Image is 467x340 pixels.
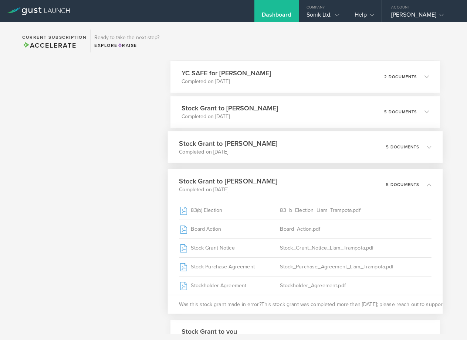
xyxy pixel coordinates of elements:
p: Completed on [DATE] [179,148,277,155]
div: Board_Action.pdf [280,220,432,238]
p: 5 documents [384,333,417,337]
h3: Stock Grant to you [182,327,237,336]
h2: Current Subscription [22,35,87,40]
h3: Ready to take the next step? [94,35,159,40]
div: Explore [94,42,159,49]
p: 5 documents [384,110,417,114]
h3: YC SAFE for [PERSON_NAME] [182,68,271,78]
span: Raise [118,43,137,48]
p: 2 documents [384,75,417,79]
div: Help [355,11,374,22]
div: Stockholder_Agreement.pdf [280,276,432,295]
iframe: Chat Widget [430,305,467,340]
div: Stock_Purchase_Agreement_Liam_Trampota.pdf [280,257,432,276]
h3: Stock Grant to [PERSON_NAME] [179,138,277,148]
div: Sonik Ltd. [307,11,339,22]
div: 83(b) Election [179,201,280,219]
div: Stockholder Agreement [179,276,280,295]
div: 83_b_Election_Liam_Trampota.pdf [280,201,432,219]
div: Ready to take the next step?ExploreRaise [90,30,163,52]
div: Stock Grant Notice [179,238,280,257]
div: Stock_Grant_Notice_Liam_Trampota.pdf [280,238,432,257]
div: Stock Purchase Agreement [179,257,280,276]
h3: Stock Grant to [PERSON_NAME] [179,176,277,186]
div: Was this stock grant made in error? [167,295,443,313]
span: Accelerate [22,41,76,49]
p: Completed on [DATE] [179,186,277,193]
p: 5 documents [386,145,419,149]
p: 5 documents [386,182,419,186]
div: Dashboard [262,11,291,22]
p: Completed on [DATE] [182,113,278,120]
div: [PERSON_NAME] [391,11,454,22]
h3: Stock Grant to [PERSON_NAME] [182,103,278,113]
p: Completed on [DATE] [182,78,271,85]
div: Board Action [179,220,280,238]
